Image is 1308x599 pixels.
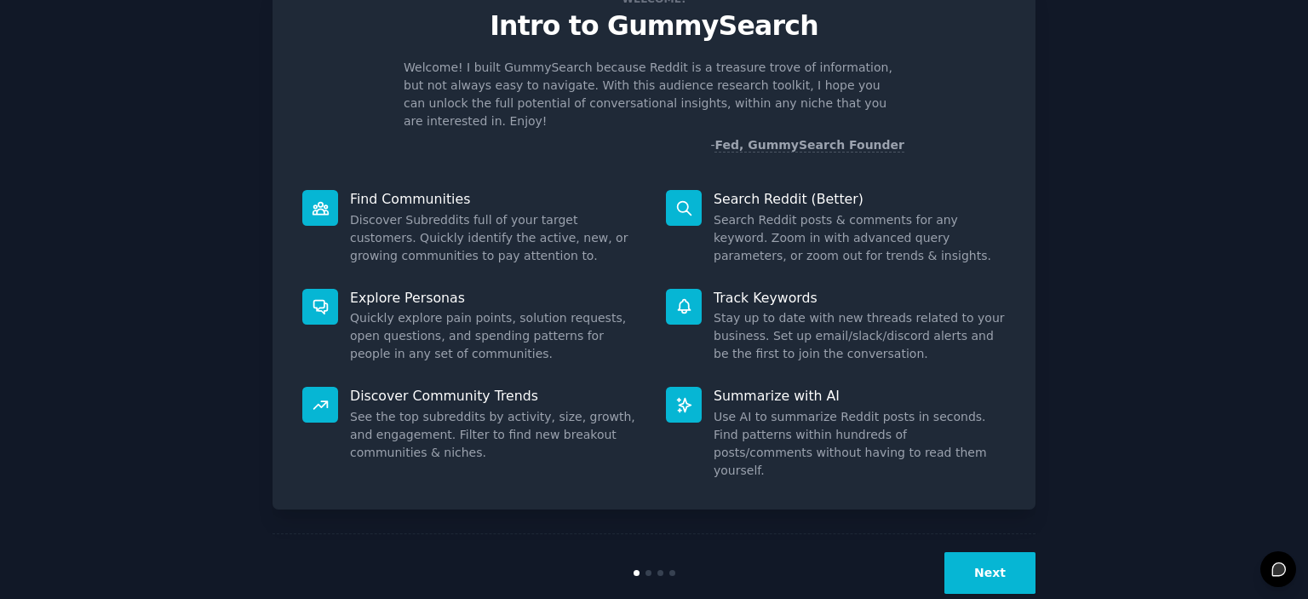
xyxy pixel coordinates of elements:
[404,59,904,130] p: Welcome! I built GummySearch because Reddit is a treasure trove of information, but not always ea...
[350,190,642,208] p: Find Communities
[714,211,1006,265] dd: Search Reddit posts & comments for any keyword. Zoom in with advanced query parameters, or zoom o...
[350,309,642,363] dd: Quickly explore pain points, solution requests, open questions, and spending patterns for people ...
[714,387,1006,405] p: Summarize with AI
[710,136,904,154] div: -
[714,289,1006,307] p: Track Keywords
[290,11,1018,41] p: Intro to GummySearch
[944,552,1035,594] button: Next
[350,408,642,462] dd: See the top subreddits by activity, size, growth, and engagement. Filter to find new breakout com...
[714,408,1006,480] dd: Use AI to summarize Reddit posts in seconds. Find patterns within hundreds of posts/comments with...
[714,138,904,153] a: Fed, GummySearch Founder
[350,289,642,307] p: Explore Personas
[714,309,1006,363] dd: Stay up to date with new threads related to your business. Set up email/slack/discord alerts and ...
[350,211,642,265] dd: Discover Subreddits full of your target customers. Quickly identify the active, new, or growing c...
[714,190,1006,208] p: Search Reddit (Better)
[350,387,642,405] p: Discover Community Trends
